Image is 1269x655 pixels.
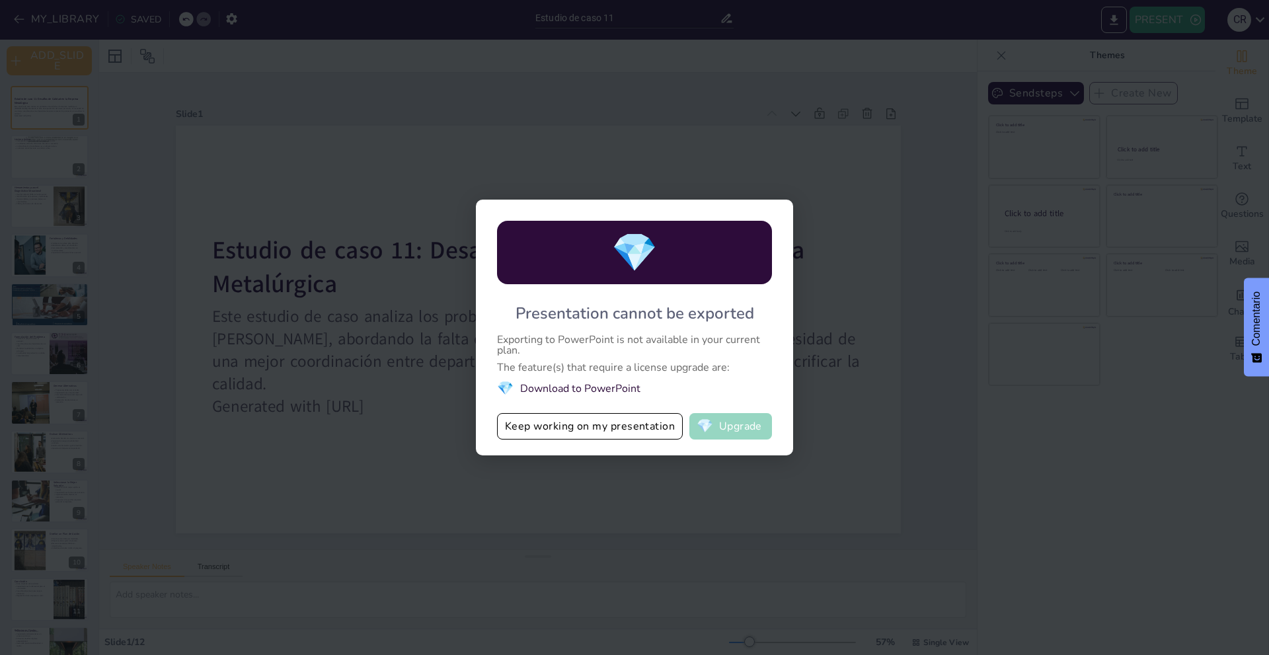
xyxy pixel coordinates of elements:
[1250,291,1262,346] font: Comentario
[497,362,772,373] div: The feature(s) that require a license upgrade are:
[497,413,683,440] button: Keep working on my presentation
[697,420,713,433] span: diamond
[1244,278,1269,377] button: Comentarios - Mostrar encuesta
[689,413,772,440] button: diamondUpgrade
[611,227,658,278] span: diamond
[497,379,772,397] li: Download to PowerPoint
[516,303,754,324] div: Presentation cannot be exported
[497,379,514,397] span: diamond
[497,334,772,356] div: Exporting to PowerPoint is not available in your current plan.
